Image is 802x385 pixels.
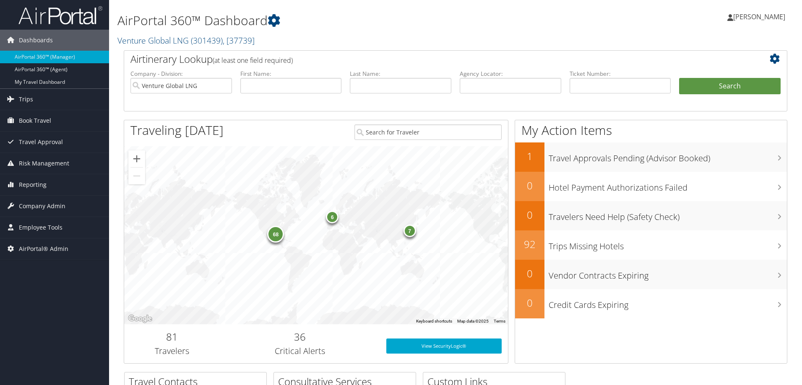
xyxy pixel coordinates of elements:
[515,121,787,139] h1: My Action Items
[494,319,505,323] a: Terms (opens in new tab)
[515,142,787,172] a: 1Travel Approvals Pending (Advisor Booked)
[19,110,51,131] span: Book Travel
[416,318,452,324] button: Keyboard shortcuts
[126,313,154,324] img: Google
[570,70,671,78] label: Ticket Number:
[549,266,787,282] h3: Vendor Contracts Expiring
[19,217,62,238] span: Employee Tools
[130,121,224,139] h1: Traveling [DATE]
[354,124,502,140] input: Search for Traveler
[679,78,781,95] button: Search
[460,70,561,78] label: Agency Locator:
[326,211,339,223] div: 6
[549,236,787,252] h3: Trips Missing Hotels
[19,89,33,110] span: Trips
[240,70,342,78] label: First Name:
[117,35,255,46] a: Venture Global LNG
[19,238,68,259] span: AirPortal® Admin
[130,330,214,344] h2: 81
[386,338,502,354] a: View SecurityLogic®
[223,35,255,46] span: , [ 37739 ]
[350,70,451,78] label: Last Name:
[128,150,145,167] button: Zoom in
[227,330,374,344] h2: 36
[126,313,154,324] a: Open this area in Google Maps (opens a new window)
[515,296,544,310] h2: 0
[457,319,489,323] span: Map data ©2025
[130,52,725,66] h2: Airtinerary Lookup
[727,4,794,29] a: [PERSON_NAME]
[515,266,544,281] h2: 0
[515,260,787,289] a: 0Vendor Contracts Expiring
[515,289,787,318] a: 0Credit Cards Expiring
[18,5,102,25] img: airportal-logo.png
[404,224,416,237] div: 7
[19,153,69,174] span: Risk Management
[19,132,63,152] span: Travel Approval
[268,226,284,243] div: 68
[515,172,787,201] a: 0Hotel Payment Authorizations Failed
[128,168,145,184] button: Zoom out
[19,196,65,217] span: Company Admin
[515,149,544,163] h2: 1
[130,70,232,78] label: Company - Division:
[191,35,223,46] span: ( 301439 )
[549,148,787,164] h3: Travel Approvals Pending (Advisor Booked)
[733,12,785,21] span: [PERSON_NAME]
[549,207,787,223] h3: Travelers Need Help (Safety Check)
[515,178,544,193] h2: 0
[213,56,293,65] span: (at least one field required)
[549,178,787,194] h3: Hotel Payment Authorizations Failed
[117,12,568,29] h1: AirPortal 360™ Dashboard
[130,345,214,357] h3: Travelers
[515,201,787,230] a: 0Travelers Need Help (Safety Check)
[515,237,544,251] h2: 92
[227,345,374,357] h3: Critical Alerts
[549,295,787,311] h3: Credit Cards Expiring
[19,174,47,195] span: Reporting
[515,208,544,222] h2: 0
[19,30,53,51] span: Dashboards
[515,230,787,260] a: 92Trips Missing Hotels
